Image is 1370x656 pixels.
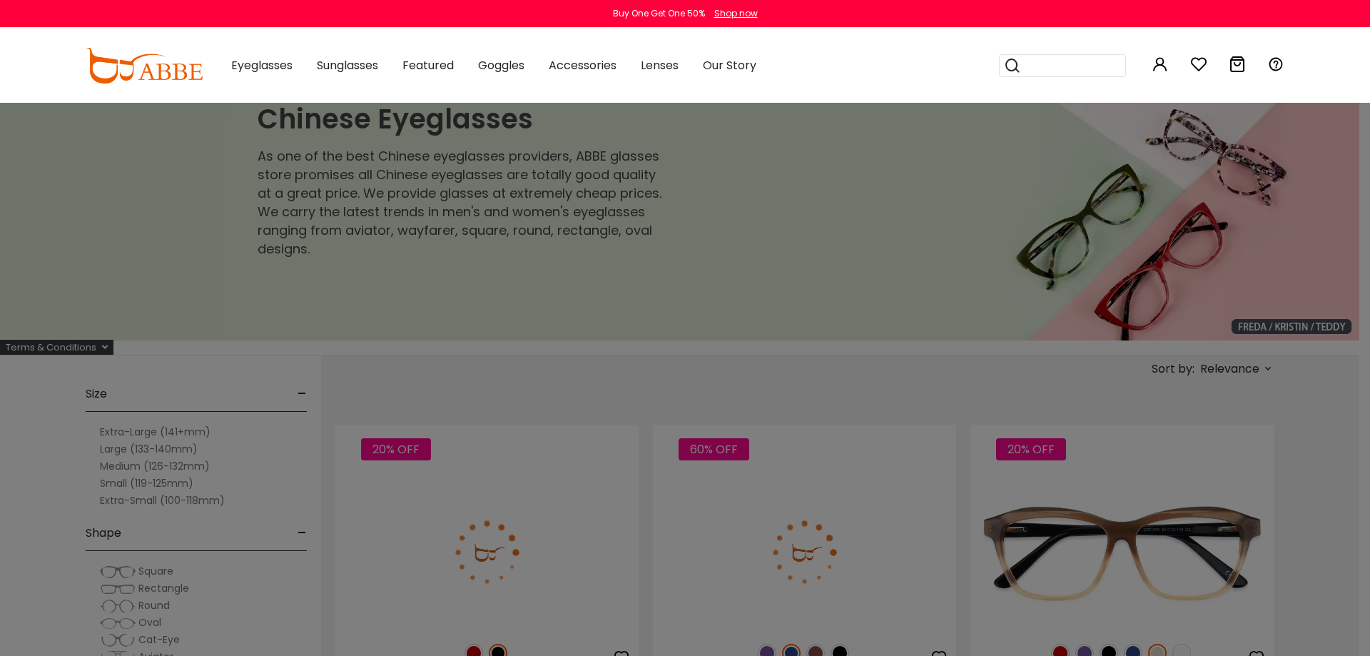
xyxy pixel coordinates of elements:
span: Lenses [641,57,679,74]
img: abbeglasses.com [86,48,203,84]
div: Buy One Get One 50% [613,7,705,20]
span: Goggles [478,57,524,74]
span: Accessories [549,57,616,74]
span: Sunglasses [317,57,378,74]
span: Our Story [703,57,756,74]
span: Featured [402,57,454,74]
a: Shop now [707,7,758,19]
div: Shop now [714,7,758,20]
span: Eyeglasses [231,57,293,74]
